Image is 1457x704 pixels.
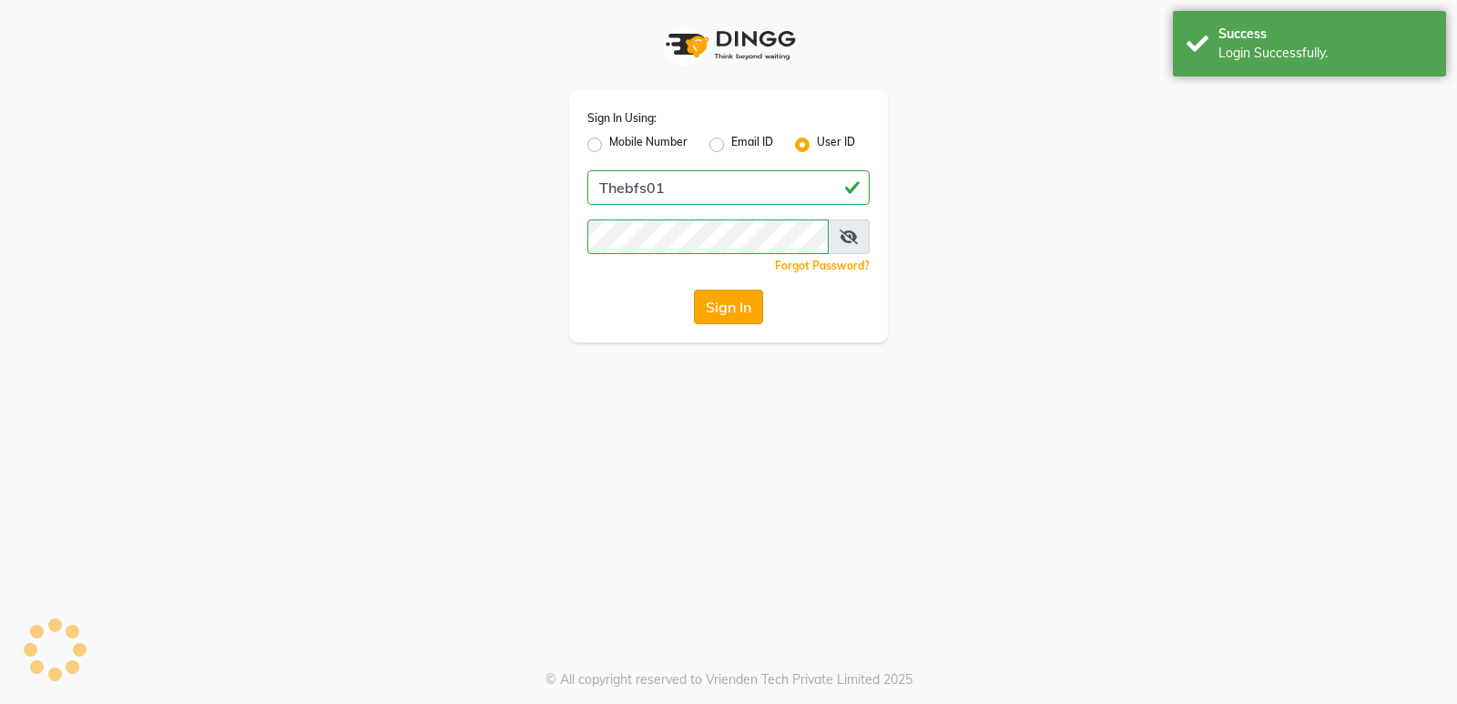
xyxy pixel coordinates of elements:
[587,219,829,254] input: Username
[609,134,688,156] label: Mobile Number
[587,110,657,127] label: Sign In Using:
[656,18,801,72] img: logo1.svg
[775,259,870,272] a: Forgot Password?
[694,290,763,324] button: Sign In
[731,134,773,156] label: Email ID
[1218,44,1432,63] div: Login Successfully.
[1218,25,1432,44] div: Success
[587,170,870,205] input: Username
[817,134,855,156] label: User ID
